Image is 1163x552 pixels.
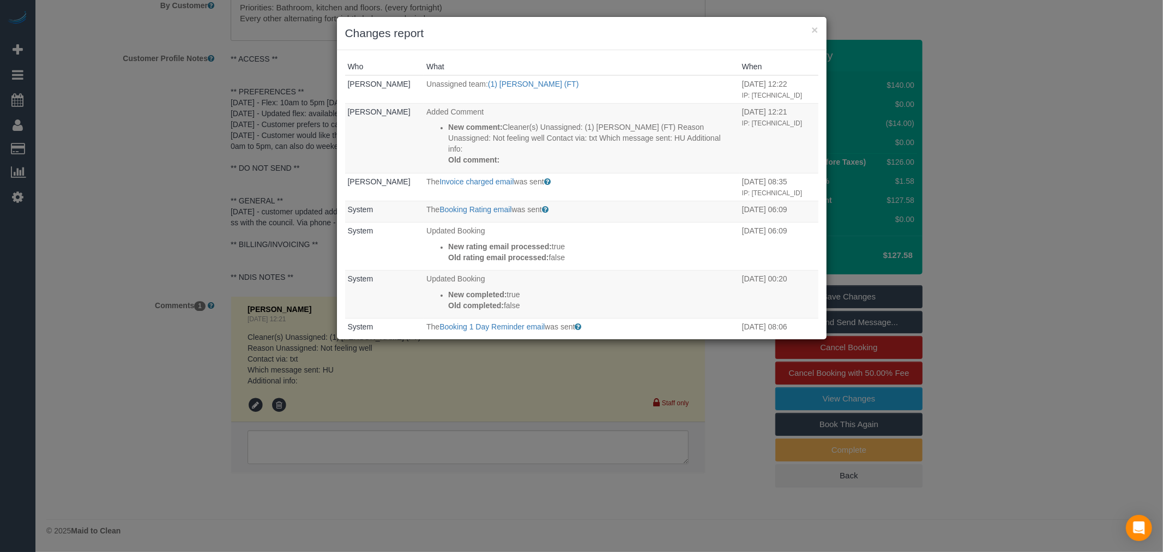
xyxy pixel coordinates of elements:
td: When [739,319,818,340]
a: Invoice charged email [439,177,514,186]
strong: Old comment: [448,155,499,164]
a: [PERSON_NAME] [348,80,411,88]
a: Booking 1 Day Reminder email [439,322,545,331]
small: IP: [TECHNICAL_ID] [742,189,802,197]
p: false [448,300,737,311]
td: When [739,103,818,173]
td: What [424,103,739,173]
p: true [448,241,737,252]
td: Who [345,223,424,271]
span: Updated Booking [426,226,485,235]
a: System [348,274,373,283]
strong: New comment: [448,123,503,131]
button: × [811,24,818,35]
td: When [739,271,818,319]
h3: Changes report [345,25,818,41]
a: System [348,322,373,331]
a: Booking Rating email [439,205,511,214]
strong: Old rating email processed: [448,253,549,262]
strong: Old completed: [448,301,504,310]
span: was sent [545,322,575,331]
td: Who [345,103,424,173]
td: When [739,75,818,103]
a: [PERSON_NAME] [348,107,411,116]
strong: New completed: [448,290,507,299]
td: Who [345,75,424,103]
th: What [424,58,739,75]
td: What [424,319,739,340]
span: Unassigned team: [426,80,488,88]
span: was sent [514,177,544,186]
p: true [448,289,737,300]
strong: New rating email processed: [448,242,552,251]
span: The [426,177,439,186]
td: Who [345,319,424,340]
a: (1) [PERSON_NAME] (FT) [488,80,579,88]
p: false [448,252,737,263]
td: When [739,201,818,223]
a: [PERSON_NAME] [348,177,411,186]
div: Open Intercom Messenger [1126,515,1152,541]
span: Added Comment [426,107,484,116]
small: IP: [TECHNICAL_ID] [742,119,802,127]
th: Who [345,58,424,75]
small: IP: [TECHNICAL_ID] [742,92,802,99]
a: System [348,205,373,214]
td: What [424,223,739,271]
td: When [739,173,818,201]
td: What [424,75,739,103]
span: Updated Booking [426,274,485,283]
span: was sent [512,205,542,214]
a: System [348,226,373,235]
td: What [424,271,739,319]
td: Who [345,173,424,201]
p: Cleaner(s) Unassigned: (1) [PERSON_NAME] (FT) Reason Unassigned: Not feeling well Contact via: tx... [448,122,737,154]
span: The [426,205,439,214]
td: When [739,223,818,271]
td: What [424,201,739,223]
span: The [426,322,439,331]
sui-modal: Changes report [337,17,827,339]
th: When [739,58,818,75]
td: Who [345,271,424,319]
td: What [424,173,739,201]
td: Who [345,201,424,223]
